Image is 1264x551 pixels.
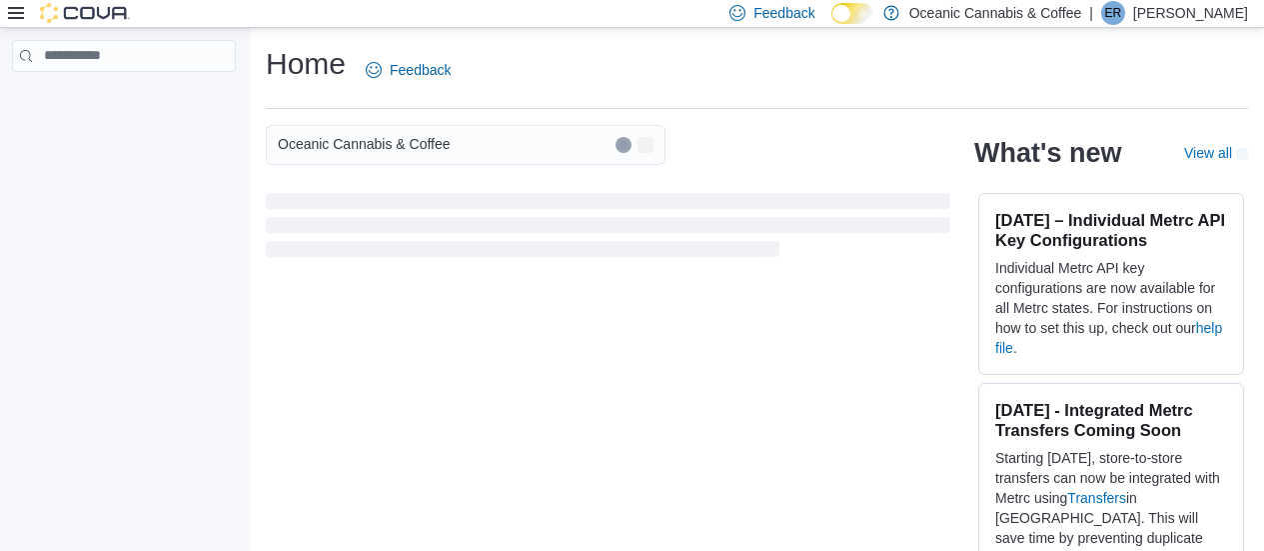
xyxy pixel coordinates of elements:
[278,132,451,156] span: Oceanic Cannabis & Coffee
[995,320,1222,356] a: help file
[1089,1,1093,25] p: |
[974,137,1121,169] h2: What's new
[40,3,130,23] img: Cova
[12,76,236,124] nav: Complex example
[616,137,632,153] button: Clear input
[831,3,873,24] input: Dark Mode
[1105,1,1122,25] span: ER
[1133,1,1248,25] p: [PERSON_NAME]
[1184,145,1248,161] a: View allExternal link
[753,3,814,23] span: Feedback
[995,400,1227,440] h3: [DATE] - Integrated Metrc Transfers Coming Soon
[995,210,1227,250] h3: [DATE] – Individual Metrc API Key Configurations
[995,258,1227,358] p: Individual Metrc API key configurations are now available for all Metrc states. For instructions ...
[266,44,346,84] h1: Home
[1067,490,1126,506] a: Transfers
[1101,1,1125,25] div: Emma Rouzes
[358,50,459,90] a: Feedback
[266,197,950,261] span: Loading
[390,60,451,80] span: Feedback
[637,137,653,153] button: Open list of options
[1236,148,1248,160] svg: External link
[831,24,832,25] span: Dark Mode
[909,1,1082,25] p: Oceanic Cannabis & Coffee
